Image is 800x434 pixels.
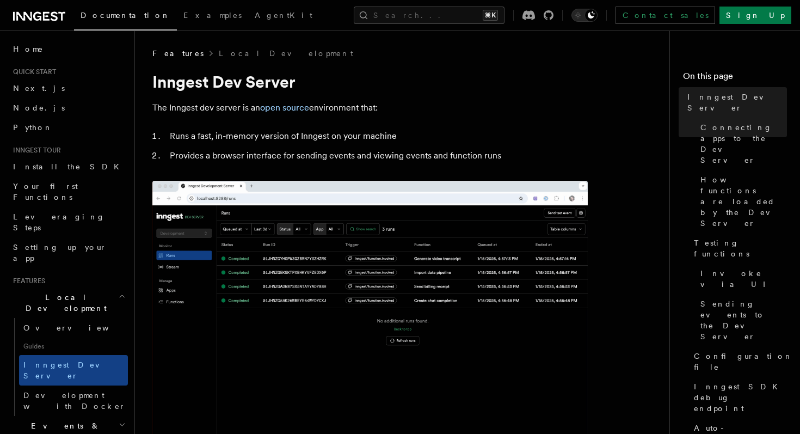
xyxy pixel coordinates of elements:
a: Setting up your app [9,237,128,268]
span: Features [9,277,45,285]
span: Configuration file [694,351,793,372]
li: Provides a browser interface for sending events and viewing events and function runs [167,148,588,163]
kbd: ⌘K [483,10,498,21]
li: Runs a fast, in-memory version of Inngest on your machine [167,129,588,144]
a: Home [9,39,128,59]
span: Guides [19,338,128,355]
a: How functions are loaded by the Dev Server [696,170,787,233]
p: The Inngest dev server is an environment that: [152,100,588,115]
button: Local Development [9,288,128,318]
span: Documentation [81,11,170,20]
a: Python [9,118,128,137]
a: Documentation [74,3,177,30]
span: Sending events to the Dev Server [700,298,787,342]
span: Home [13,44,44,54]
span: Development with Docker [23,391,126,411]
span: Overview [23,323,136,332]
span: Connecting apps to the Dev Server [700,122,787,166]
a: Sending events to the Dev Server [696,294,787,346]
a: Inngest Dev Server [683,87,787,118]
a: Connecting apps to the Dev Server [696,118,787,170]
a: Inngest SDK debug endpoint [690,377,787,418]
a: Your first Functions [9,176,128,207]
span: Python [13,123,53,132]
span: Next.js [13,84,65,93]
span: Inngest Dev Server [687,91,787,113]
span: Testing functions [694,237,787,259]
span: AgentKit [255,11,312,20]
a: Node.js [9,98,128,118]
a: Inngest Dev Server [19,355,128,386]
a: Local Development [219,48,353,59]
a: Invoke via UI [696,264,787,294]
a: Install the SDK [9,157,128,176]
button: Toggle dark mode [571,9,598,22]
span: Setting up your app [13,243,107,262]
span: How functions are loaded by the Dev Server [700,174,787,229]
span: Local Development [9,292,119,314]
button: Search...⌘K [354,7,504,24]
a: AgentKit [248,3,319,29]
a: Next.js [9,78,128,98]
span: Your first Functions [13,182,78,201]
a: Sign Up [719,7,791,24]
a: Configuration file [690,346,787,377]
a: open source [260,102,309,113]
span: Inngest SDK debug endpoint [694,381,787,414]
span: Node.js [13,103,65,112]
a: Overview [19,318,128,338]
a: Contact sales [616,7,715,24]
span: Inngest tour [9,146,61,155]
h4: On this page [683,70,787,87]
a: Testing functions [690,233,787,264]
span: Leveraging Steps [13,212,105,232]
a: Examples [177,3,248,29]
span: Examples [183,11,242,20]
h1: Inngest Dev Server [152,72,588,91]
div: Local Development [9,318,128,416]
span: Inngest Dev Server [23,360,116,380]
a: Leveraging Steps [9,207,128,237]
span: Features [152,48,204,59]
span: Quick start [9,68,56,76]
a: Development with Docker [19,386,128,416]
span: Invoke via UI [700,268,787,290]
span: Install the SDK [13,162,126,171]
